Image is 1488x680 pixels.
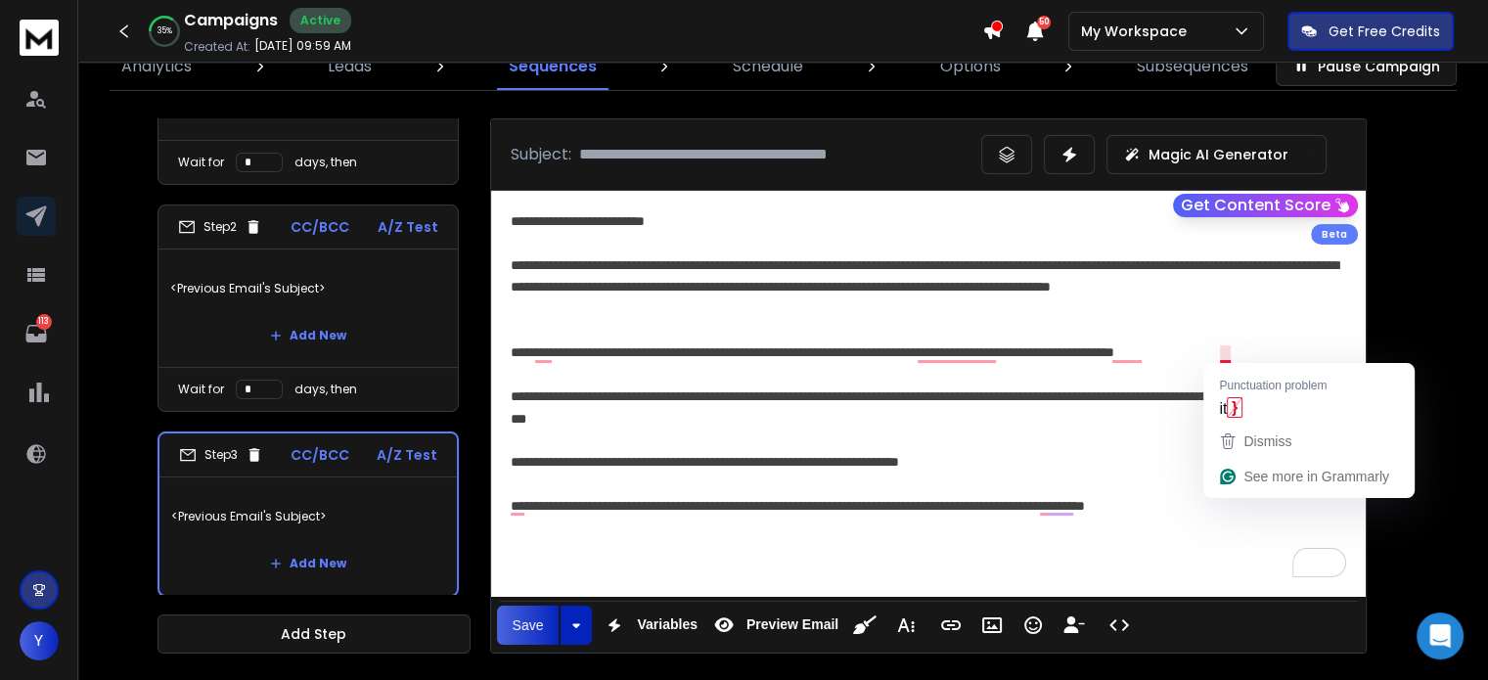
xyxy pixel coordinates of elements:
[20,621,59,660] button: Y
[721,43,815,90] a: Schedule
[36,314,52,330] p: 113
[17,314,56,353] a: 113
[254,38,351,54] p: [DATE] 09:59 AM
[1125,43,1260,90] a: Subsequences
[158,204,459,412] li: Step2CC/BCCA/Z Test<Previous Email's Subject>Add NewWait fordays, then
[178,382,224,397] p: Wait for
[1311,224,1358,245] div: Beta
[940,55,1001,78] p: Options
[291,445,349,465] p: CC/BCC
[1137,55,1248,78] p: Subsequences
[158,25,172,37] p: 35 %
[184,9,278,32] h1: Campaigns
[596,606,701,645] button: Variables
[178,218,262,236] div: Step 2
[497,43,609,90] a: Sequences
[511,143,571,166] p: Subject:
[158,431,459,597] li: Step3CC/BCCA/Z Test<Previous Email's Subject>Add New
[1329,22,1440,41] p: Get Free Credits
[170,261,446,316] p: <Previous Email's Subject>
[733,55,803,78] p: Schedule
[1015,606,1052,645] button: Emoticons
[254,544,362,583] button: Add New
[1037,16,1051,29] span: 50
[633,616,701,633] span: Variables
[1149,145,1288,164] p: Magic AI Generator
[121,55,192,78] p: Analytics
[291,217,349,237] p: CC/BCC
[20,20,59,56] img: logo
[1081,22,1195,41] p: My Workspace
[705,606,842,645] button: Preview Email
[179,446,263,464] div: Step 3
[928,43,1013,90] a: Options
[171,489,445,544] p: <Previous Email's Subject>
[743,616,842,633] span: Preview Email
[1056,606,1093,645] button: Insert Unsubscribe Link
[509,55,597,78] p: Sequences
[110,43,203,90] a: Analytics
[294,155,357,170] p: days, then
[1417,612,1464,659] div: Open Intercom Messenger
[1106,135,1327,174] button: Magic AI Generator
[178,155,224,170] p: Wait for
[497,606,560,645] button: Save
[491,191,1366,597] div: To enrich screen reader interactions, please activate Accessibility in Grammarly extension settings
[316,43,383,90] a: Leads
[184,39,250,55] p: Created At:
[1101,606,1138,645] button: Code View
[378,217,438,237] p: A/Z Test
[1287,12,1454,51] button: Get Free Credits
[294,382,357,397] p: days, then
[1276,47,1457,86] button: Pause Campaign
[328,55,372,78] p: Leads
[158,614,471,654] button: Add Step
[1173,194,1358,217] button: Get Content Score
[290,8,351,33] div: Active
[377,445,437,465] p: A/Z Test
[973,606,1011,645] button: Insert Image (Ctrl+P)
[254,316,362,355] button: Add New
